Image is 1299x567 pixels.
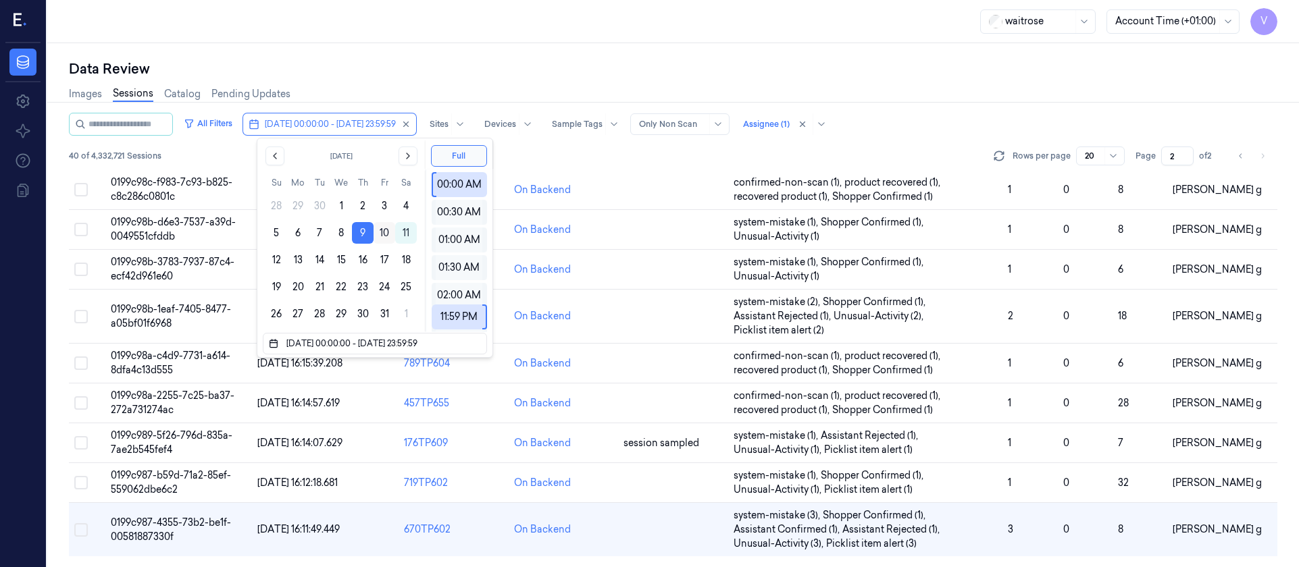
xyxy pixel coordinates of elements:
button: Saturday, October 25th, 2025 [395,276,417,298]
button: Select row [74,310,88,323]
span: 0 [1063,223,1069,236]
span: 0199c98b-d6e3-7537-a39d-0049551cfddb [111,216,236,242]
span: recovered product (1) , [734,190,832,204]
span: [PERSON_NAME] g [1173,397,1262,409]
span: 0 [1063,397,1069,409]
th: Saturday [395,176,417,190]
span: 40 of 4,332,721 Sessions [69,150,161,162]
span: 2 [1008,310,1013,322]
span: 3 [1008,523,1013,535]
button: Sunday, October 5th, 2025 [265,222,287,244]
span: Picklist item alert (1) [824,443,913,457]
span: Shopper Confirmed (1) , [823,508,928,522]
span: 1 [1008,437,1011,449]
span: [DATE] 16:12:18.681 [257,477,338,489]
button: Thursday, October 9th, 2025, selected [352,222,374,244]
div: On Backend [514,309,571,323]
th: Thursday [352,176,374,190]
span: system-mistake (1) , [734,429,821,443]
span: Unusual-Activity (2) , [834,309,926,323]
div: 11:59 PM [436,304,482,329]
span: Unusual-Activity (1) , [734,443,824,457]
span: confirmed-non-scan (1) , [734,349,844,363]
span: [DATE] 16:14:57.619 [257,397,340,409]
button: Sunday, September 28th, 2025 [265,195,287,217]
button: Select row [74,523,88,537]
button: Select row [74,476,88,489]
span: Picklist item alert (3) [826,537,917,551]
button: Thursday, October 16th, 2025 [352,249,374,271]
div: On Backend [514,476,571,490]
button: Select row [74,223,88,236]
span: product recovered (1) , [844,389,943,403]
span: recovered product (1) , [734,403,832,417]
span: Picklist item alert (1) [824,483,913,497]
button: Thursday, October 2nd, 2025 [352,195,374,217]
span: Shopper Confirmed (1) [832,403,933,417]
button: Monday, September 29th, 2025 [287,195,309,217]
button: Thursday, October 30th, 2025 [352,303,374,325]
span: 0 [1063,357,1069,369]
button: Friday, October 10th, 2025 [374,222,395,244]
button: Full [431,145,487,167]
button: Friday, October 17th, 2025 [374,249,395,271]
button: V [1250,8,1277,35]
span: 0199c98b-1eaf-7405-8477-a05bf01f6968 [111,303,231,329]
span: 8 [1118,523,1123,535]
span: 0 [1063,523,1069,535]
span: 6 [1118,357,1123,369]
button: [DATE] [292,146,390,165]
div: 00:00 AM [436,172,482,197]
span: session sampled [623,437,699,449]
div: On Backend [514,396,571,410]
span: Assistant Rejected (1) , [821,429,921,443]
button: Friday, October 3rd, 2025 [374,195,395,217]
button: Wednesday, October 8th, 2025 [330,222,352,244]
span: 0 [1063,184,1069,196]
a: Images [69,87,102,101]
span: 8 [1118,184,1123,196]
span: Picklist item alert (2) [734,323,824,337]
span: 1 [1008,477,1011,489]
th: Monday [287,176,309,190]
span: [PERSON_NAME] g [1173,477,1262,489]
span: confirmed-non-scan (1) , [734,389,844,403]
span: 0 [1063,437,1069,449]
button: Monday, October 27th, 2025 [287,303,309,325]
span: 0199c987-b59d-71a2-85ef-559062dbe6c2 [111,469,231,495]
span: recovered product (1) , [734,363,832,377]
span: Unusual-Activity (1) [734,269,819,283]
span: 0199c989-5f26-796d-835a-7ae2b545fef4 [111,429,232,456]
span: Shopper Confirmed (1) [832,363,933,377]
button: Select row [74,436,88,450]
div: 01:30 AM [436,255,482,280]
button: Monday, October 6th, 2025 [287,222,309,244]
button: Wednesday, October 1st, 2025 [330,195,352,217]
button: Today, Saturday, October 11th, 2025 [395,222,417,244]
th: Tuesday [309,176,330,190]
span: 1 [1008,263,1011,275]
span: 18 [1118,310,1127,322]
span: 0 [1063,263,1069,275]
div: Data Review [69,59,1277,78]
button: Friday, October 31st, 2025 [374,303,395,325]
div: 176TP609 [404,436,503,450]
button: Wednesday, October 15th, 2025 [330,249,352,271]
span: Shopper Confirmed (1) , [821,215,926,230]
span: 0 [1063,477,1069,489]
span: 1 [1008,397,1011,409]
span: 8 [1118,223,1123,236]
button: Go to previous page [1231,146,1250,165]
span: Shopper Confirmed (1) , [821,468,926,483]
span: [DATE] 00:00:00 - [DATE] 23:59:59 [265,118,396,130]
span: Unusual-Activity (3) , [734,537,826,551]
span: [PERSON_NAME] g [1173,357,1262,369]
button: Thursday, October 23rd, 2025 [352,276,374,298]
button: Select row [74,263,88,276]
span: [PERSON_NAME] g [1173,310,1262,322]
span: [PERSON_NAME] g [1173,184,1262,196]
span: [PERSON_NAME] g [1173,523,1262,535]
div: 02:00 AM [436,283,482,308]
span: Unusual-Activity (1) , [734,483,824,497]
